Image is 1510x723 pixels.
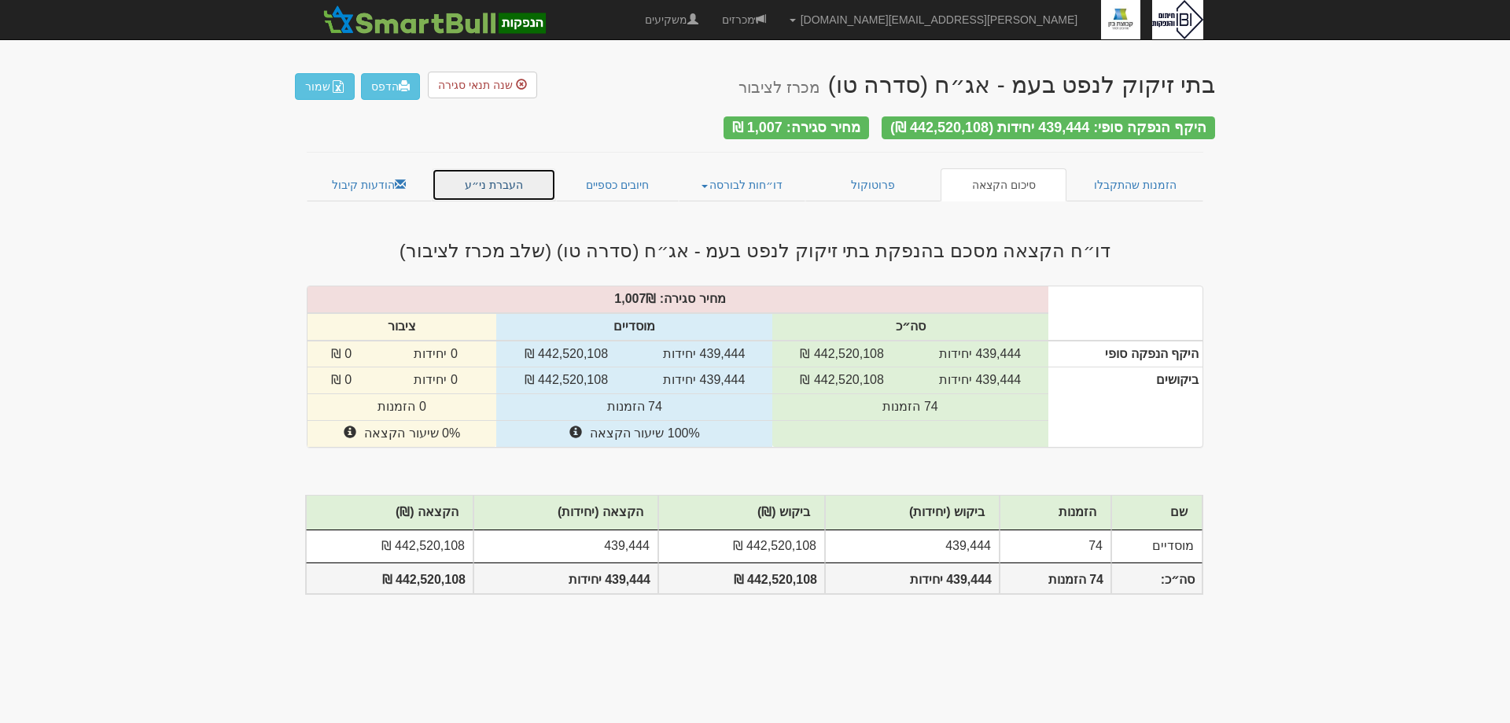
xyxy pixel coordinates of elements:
td: 74 הזמנות [496,394,772,421]
th: סה״כ: [1111,563,1202,595]
td: 442,520,108 ₪ [772,367,912,394]
td: 0 ₪ [308,341,375,367]
td: 439,444 [825,530,1000,563]
td: 439,444 יחידות [635,367,772,394]
a: הודעות קיבול [307,168,432,201]
strong: מחיר סגירה: [660,292,726,305]
td: 0 יחידות [375,341,496,367]
td: 442,520,108 ₪ [496,341,635,367]
td: 442,520,108 ₪ [658,530,825,563]
td: 100% שיעור הקצאה [496,421,772,447]
th: 439,444 יחידות [825,563,1000,595]
a: הזמנות שהתקבלו [1066,168,1203,201]
td: 442,520,108 ₪ [772,341,912,367]
th: 442,520,108 ₪ [658,563,825,595]
button: שמור [295,73,355,100]
th: מוסדיים [496,313,772,341]
td: 439,444 יחידות [635,341,772,367]
a: דו״חות לבורסה [679,168,806,201]
img: SmartBull Logo [319,4,550,35]
td: 439,444 [473,530,658,563]
th: הזמנות [1000,496,1111,530]
th: ביקושים [1048,367,1202,447]
td: 0% שיעור הקצאה [308,421,496,447]
span: 1,007 [614,292,646,305]
th: הקצאה (יחידות) [473,496,658,530]
th: 439,444 יחידות [473,563,658,595]
td: 74 הזמנות [772,394,1048,421]
td: 439,444 יחידות [912,341,1048,367]
th: ביקוש (יחידות) [825,496,1000,530]
div: מחיר סגירה: 1,007 ₪ [724,116,869,139]
a: פרוטוקול [805,168,941,201]
td: 442,520,108 ₪ [496,367,635,394]
div: ₪ [300,290,1056,308]
td: 439,444 יחידות [912,367,1048,394]
td: 0 ₪ [308,367,375,394]
th: שם [1111,496,1202,530]
img: excel-file-white.png [332,80,344,93]
th: הקצאה (₪) [306,496,473,530]
td: 0 הזמנות [308,394,496,421]
td: 74 [1000,530,1111,563]
td: מוסדיים [1111,530,1202,563]
a: העברת ני״ע [432,168,557,201]
td: 0 יחידות [375,367,496,394]
a: סיכום הקצאה [941,168,1067,201]
td: 442,520,108 ₪ [306,530,473,563]
a: חיובים כספיים [556,168,679,201]
div: בתי זיקוק לנפט בעמ - אג״ח (סדרה טו) [738,72,1215,98]
h3: דו״ח הקצאה מסכם בהנפקת בתי זיקוק לנפט בעמ - אג״ח (סדרה טו) (שלב מכרז לציבור) [295,241,1215,261]
a: הדפס [361,73,420,100]
div: היקף הנפקה סופי: 439,444 יחידות (442,520,108 ₪) [882,116,1215,139]
button: שנה תנאי סגירה [428,72,537,98]
th: היקף הנפקה סופי [1048,341,1202,367]
th: ביקוש (₪) [658,496,825,530]
th: 74 הזמנות [1000,563,1111,595]
span: שנה תנאי סגירה [438,79,513,91]
th: סה״כ [772,313,1048,341]
th: ציבור [308,313,496,341]
small: מכרז לציבור [738,79,819,96]
th: 442,520,108 ₪ [306,563,473,595]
